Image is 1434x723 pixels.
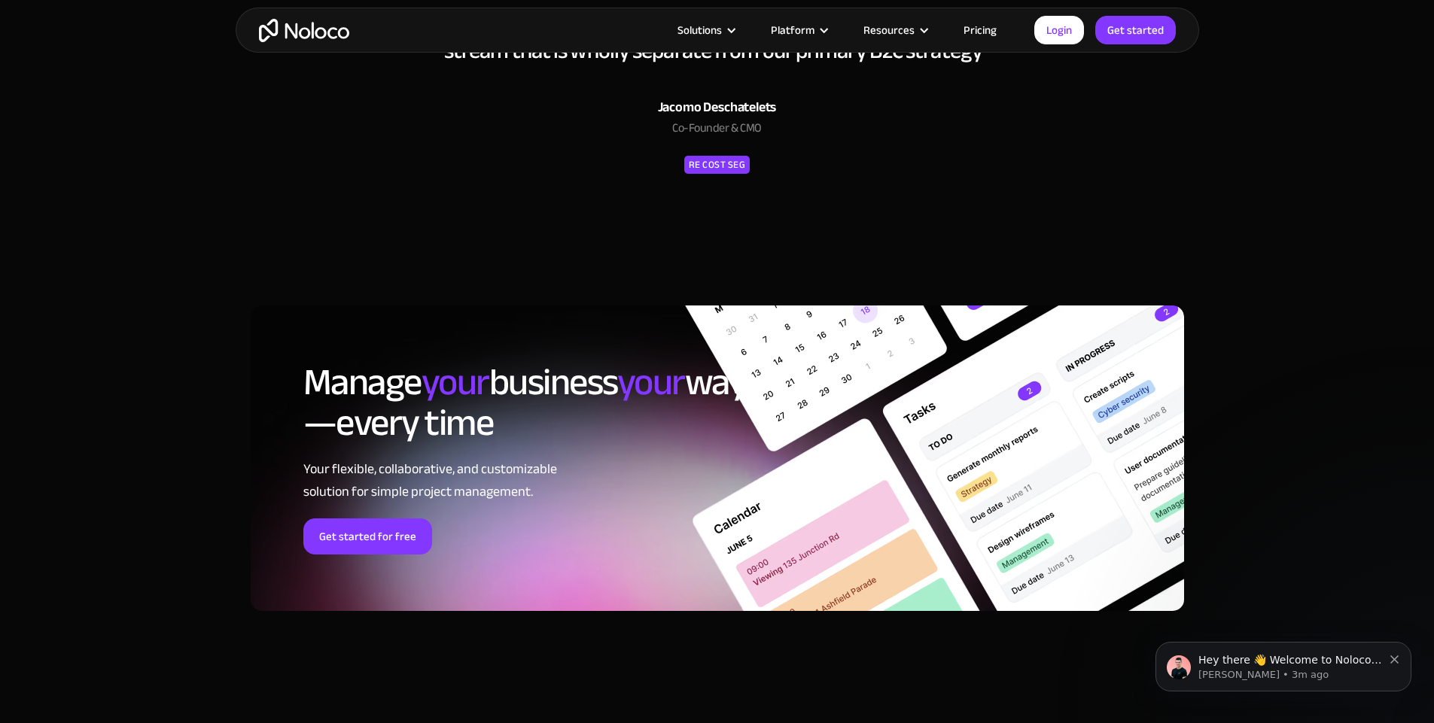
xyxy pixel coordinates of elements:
[422,347,489,418] span: your
[303,518,432,554] a: Get started for free
[259,19,349,42] a: home
[1034,16,1084,44] a: Login
[845,20,945,40] div: Resources
[303,362,684,443] h2: Manage business way—every time
[409,96,1025,119] div: Jacomo Deschatelets
[303,458,684,503] div: Your flexible, collaborative, and customizable solution for simple project management.
[771,20,814,40] div: Platform
[409,119,1025,144] div: Co-Founder & CMO
[1095,16,1176,44] a: Get started
[1133,610,1434,715] iframe: Intercom notifications message
[617,347,685,418] span: your
[659,20,752,40] div: Solutions
[689,156,746,174] div: RE Cost Seg
[945,20,1015,40] a: Pricing
[863,20,915,40] div: Resources
[752,20,845,40] div: Platform
[677,20,722,40] div: Solutions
